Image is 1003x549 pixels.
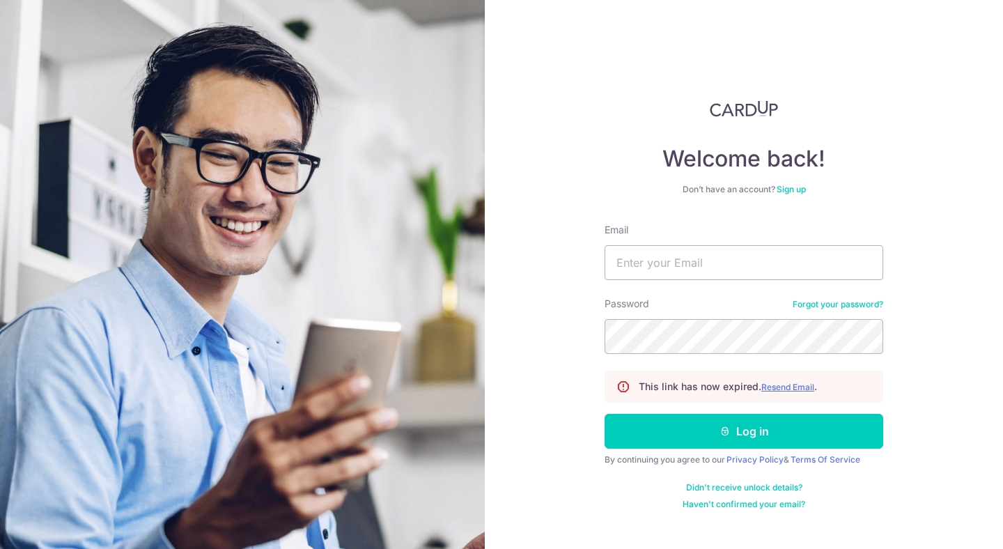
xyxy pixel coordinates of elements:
div: Don’t have an account? [605,184,883,195]
label: Email [605,223,628,237]
input: Enter your Email [605,245,883,280]
a: Haven't confirmed your email? [683,499,805,510]
label: Password [605,297,649,311]
p: This link has now expired. . [639,380,817,394]
a: Privacy Policy [726,454,784,465]
a: Didn't receive unlock details? [686,482,802,493]
a: Terms Of Service [791,454,860,465]
h4: Welcome back! [605,145,883,173]
a: Forgot your password? [793,299,883,310]
div: By continuing you agree to our & [605,454,883,465]
button: Log in [605,414,883,449]
img: CardUp Logo [710,100,778,117]
a: Resend Email [761,382,814,392]
a: Sign up [777,184,806,194]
